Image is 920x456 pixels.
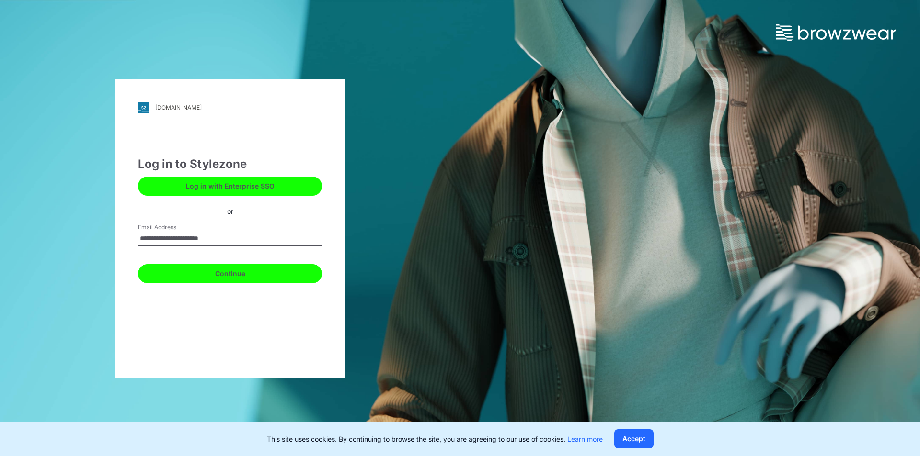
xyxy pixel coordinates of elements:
[138,102,322,113] a: [DOMAIN_NAME]
[138,223,205,232] label: Email Address
[267,434,603,444] p: This site uses cookies. By continuing to browse the site, you are agreeing to our use of cookies.
[776,24,896,41] img: browzwear-logo.73288ffb.svg
[567,435,603,443] a: Learn more
[138,264,322,283] button: Continue
[138,177,322,196] button: Log in with Enterprise SSO
[138,156,322,173] div: Log in to Stylezone
[155,104,202,111] div: [DOMAIN_NAME]
[219,206,241,216] div: or
[138,102,149,113] img: svg+xml;base64,PHN2ZyB3aWR0aD0iMjgiIGhlaWdodD0iMjgiIHZpZXdCb3g9IjAgMCAyOCAyOCIgZmlsbD0ibm9uZSIgeG...
[614,429,654,448] button: Accept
